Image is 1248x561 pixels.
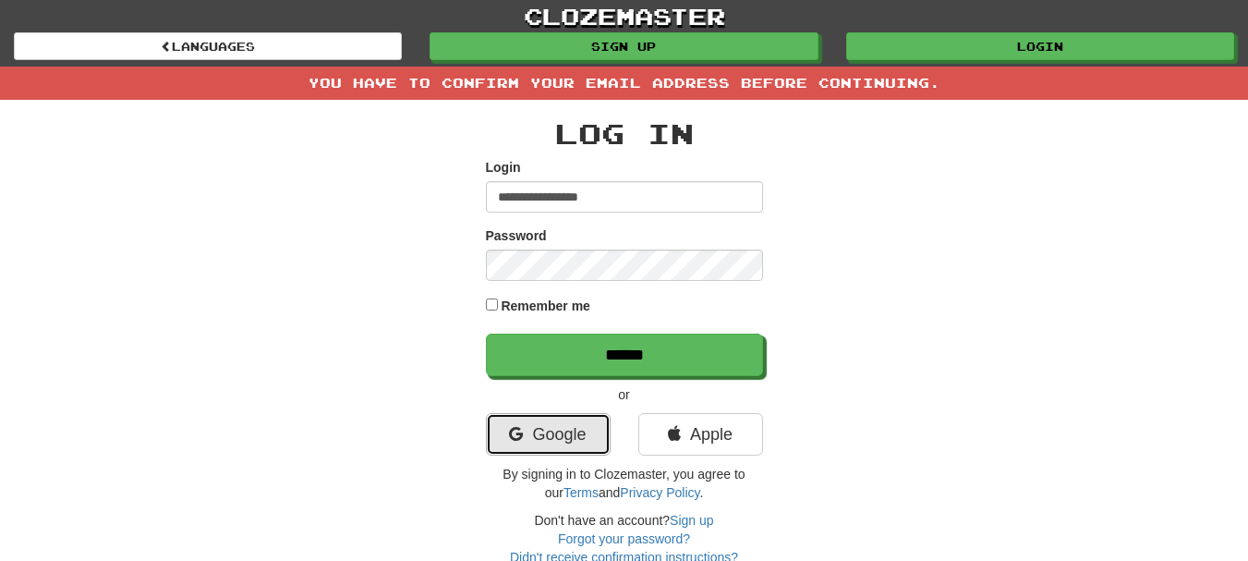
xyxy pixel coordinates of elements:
a: Privacy Policy [620,485,699,500]
a: Languages [14,32,402,60]
p: or [486,385,763,404]
label: Password [486,226,547,245]
a: Terms [563,485,599,500]
a: Sign up [430,32,818,60]
a: Login [846,32,1234,60]
a: Google [486,413,611,456]
label: Remember me [501,297,590,315]
label: Login [486,158,521,177]
a: Sign up [670,513,713,528]
a: Apple [638,413,763,456]
p: By signing in to Clozemaster, you agree to our and . [486,465,763,502]
h2: Log In [486,118,763,149]
a: Forgot your password? [558,531,690,546]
